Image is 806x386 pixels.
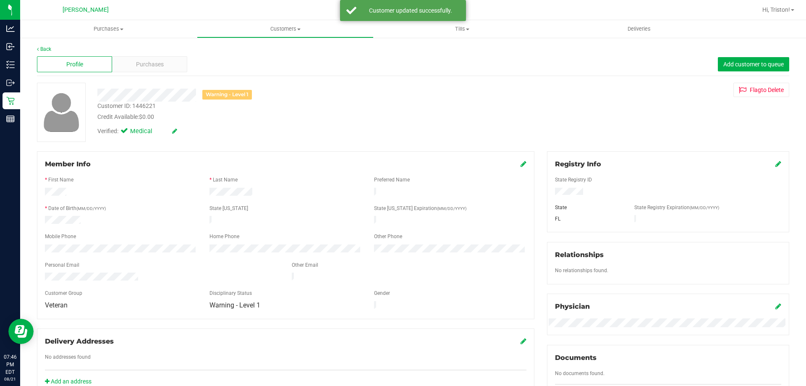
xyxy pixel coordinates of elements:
span: Purchases [20,25,197,33]
a: Deliveries [551,20,727,38]
img: user-icon.png [39,91,84,134]
div: FL [549,215,628,223]
label: Last Name [213,176,238,184]
a: Back [37,46,51,52]
label: State [US_STATE] Expiration [374,205,466,212]
label: Personal Email [45,261,79,269]
div: Credit Available: [97,113,467,121]
button: Add customer to queue [718,57,789,71]
label: No relationships found. [555,267,608,274]
span: Documents [555,354,597,362]
span: Member Info [45,160,91,168]
label: State [US_STATE] [209,205,248,212]
a: Tills [374,20,550,38]
iframe: Resource center [8,319,34,344]
div: Customer ID: 1446221 [97,102,156,110]
inline-svg: Reports [6,115,15,123]
label: First Name [48,176,73,184]
label: Disciplinary Status [209,289,252,297]
label: No addresses found [45,353,91,361]
span: (MM/DD/YYYY) [76,206,106,211]
div: Customer updated successfully. [361,6,460,15]
label: Customer Group [45,289,82,297]
button: Flagto Delete [733,83,789,97]
span: Hi, Triston! [762,6,790,13]
span: Physician [555,302,590,310]
span: Deliveries [616,25,662,33]
span: Registry Info [555,160,601,168]
p: 08/21 [4,376,16,382]
span: [PERSON_NAME] [63,6,109,13]
label: Other Email [292,261,318,269]
inline-svg: Outbound [6,79,15,87]
label: Home Phone [209,233,239,240]
div: State [549,204,628,211]
a: Purchases [20,20,197,38]
span: (MM/DD/YYYY) [690,205,719,210]
label: Preferred Name [374,176,410,184]
label: Gender [374,289,390,297]
span: No documents found. [555,370,604,376]
label: State Registry Expiration [634,204,719,211]
span: Veteran [45,301,68,309]
inline-svg: Analytics [6,24,15,33]
span: Customers [197,25,373,33]
label: Mobile Phone [45,233,76,240]
div: Warning - Level 1 [202,90,252,100]
span: $0.00 [139,113,154,120]
span: Tills [374,25,550,33]
span: Delivery Addresses [45,337,114,345]
span: Add customer to queue [723,61,784,68]
span: Profile [66,60,83,69]
span: Purchases [136,60,164,69]
p: 07:46 PM EDT [4,353,16,376]
span: Warning - Level 1 [209,301,260,309]
inline-svg: Inbound [6,42,15,51]
label: State Registry ID [555,176,592,184]
span: Relationships [555,251,604,259]
label: Date of Birth [48,205,106,212]
a: Customers [197,20,374,38]
label: Other Phone [374,233,402,240]
span: (MM/DD/YYYY) [437,206,466,211]
a: Add an address [45,378,92,385]
div: Verified: [97,127,177,136]
inline-svg: Inventory [6,60,15,69]
span: Medical [130,127,164,136]
inline-svg: Retail [6,97,15,105]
